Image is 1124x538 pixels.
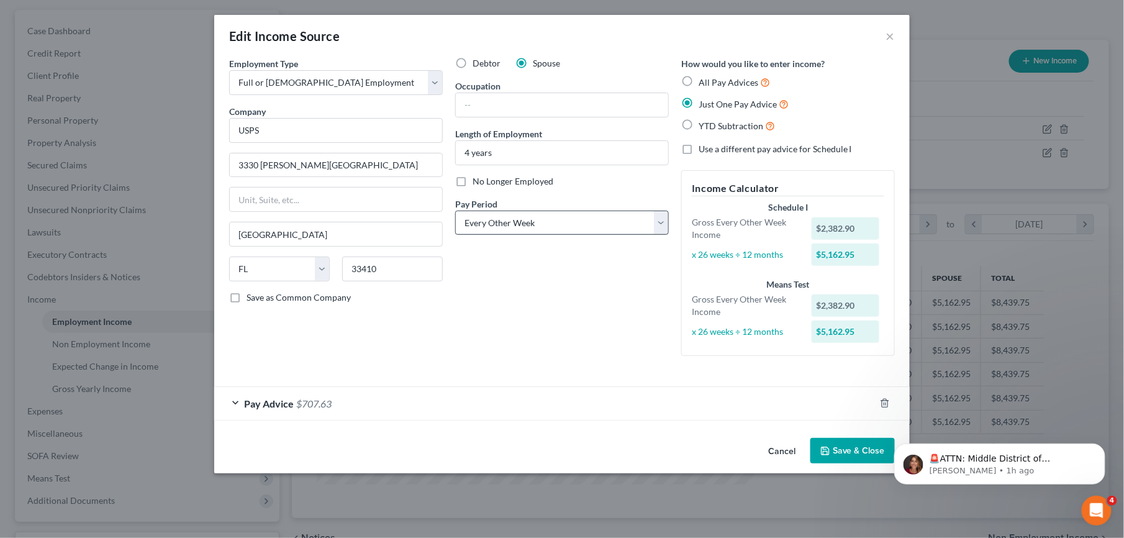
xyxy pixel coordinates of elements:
[699,144,852,154] span: Use a different pay advice for Schedule I
[455,127,542,140] label: Length of Employment
[1082,496,1112,526] iframe: Intercom live chat
[244,398,294,409] span: Pay Advice
[681,57,825,70] label: How would you like to enter income?
[812,244,880,266] div: $5,162.95
[686,293,805,318] div: Gross Every Other Week Income
[686,216,805,241] div: Gross Every Other Week Income
[455,199,497,209] span: Pay Period
[229,58,298,69] span: Employment Type
[692,278,884,291] div: Means Test
[342,257,443,281] input: Enter zip...
[456,93,668,117] input: --
[1107,496,1117,506] span: 4
[810,438,895,464] button: Save & Close
[455,80,501,93] label: Occupation
[886,29,895,43] button: ×
[230,153,442,177] input: Enter address...
[473,58,501,68] span: Debtor
[456,141,668,165] input: ex: 2 years
[686,248,805,261] div: x 26 weeks ÷ 12 months
[533,58,560,68] span: Spouse
[692,201,884,214] div: Schedule I
[876,417,1124,504] iframe: Intercom notifications message
[699,121,763,131] span: YTD Subtraction
[229,118,443,143] input: Search company by name...
[699,77,758,88] span: All Pay Advices
[230,188,442,211] input: Unit, Suite, etc...
[296,398,332,409] span: $707.63
[473,176,553,186] span: No Longer Employed
[229,106,266,117] span: Company
[758,439,805,464] button: Cancel
[692,181,884,196] h5: Income Calculator
[812,321,880,343] div: $5,162.95
[699,99,777,109] span: Just One Pay Advice
[812,294,880,317] div: $2,382.90
[229,27,340,45] div: Edit Income Source
[812,217,880,240] div: $2,382.90
[247,292,351,303] span: Save as Common Company
[686,326,805,338] div: x 26 weeks ÷ 12 months
[230,222,442,246] input: Enter city...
